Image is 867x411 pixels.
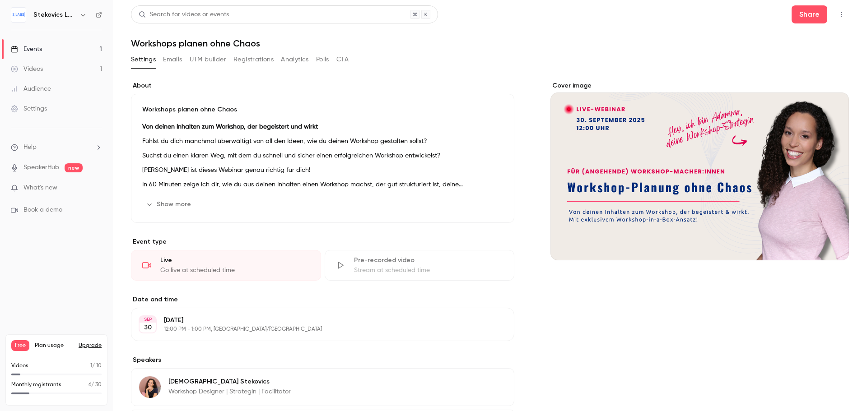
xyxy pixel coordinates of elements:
[160,256,310,265] div: Live
[354,266,503,275] div: Stream at scheduled time
[90,363,92,369] span: 1
[23,205,62,215] span: Book a demo
[11,362,28,370] p: Videos
[550,81,849,260] section: Cover image
[79,342,102,349] button: Upgrade
[89,382,91,388] span: 6
[11,8,26,22] img: Stekovics LABS
[11,45,42,54] div: Events
[139,10,229,19] div: Search for videos or events
[33,10,76,19] h6: Stekovics LABS
[164,326,466,333] p: 12:00 PM - 1:00 PM, [GEOGRAPHIC_DATA]/[GEOGRAPHIC_DATA]
[164,316,466,325] p: [DATE]
[131,237,514,246] p: Event type
[233,52,274,67] button: Registrations
[142,165,503,175] p: [PERSON_NAME] ist dieses Webinar genau richtig für dich!
[11,65,43,74] div: Videos
[281,52,309,67] button: Analytics
[65,163,83,172] span: new
[11,84,51,93] div: Audience
[316,52,329,67] button: Polls
[35,342,73,349] span: Plan usage
[131,356,514,365] label: Speakers
[142,136,503,147] p: Fühlst du dich manchmal überwältigt von all den Ideen, wie du deinen Workshop gestalten sollst?
[163,52,182,67] button: Emails
[550,81,849,90] label: Cover image
[131,295,514,304] label: Date and time
[792,5,827,23] button: Share
[131,368,514,406] div: Adamma Stekovics[DEMOGRAPHIC_DATA] StekovicsWorkshop Designer | Strategin | Facilitator
[131,250,321,281] div: LiveGo live at scheduled time
[23,183,57,193] span: What's new
[325,250,515,281] div: Pre-recorded videoStream at scheduled time
[139,376,161,398] img: Adamma Stekovics
[11,104,47,113] div: Settings
[140,316,156,323] div: SEP
[190,52,226,67] button: UTM builder
[131,81,514,90] label: About
[142,179,503,190] p: In 60 Minuten zeige ich dir, wie du aus deinen Inhalten einen Workshop machst, der gut strukturie...
[23,163,59,172] a: SpeakerHub
[90,362,102,370] p: / 10
[131,38,849,49] h1: Workshops planen ohne Chaos
[11,340,29,351] span: Free
[336,52,349,67] button: CTA
[142,105,503,114] p: Workshops planen ohne Chaos
[11,143,102,152] li: help-dropdown-opener
[131,52,156,67] button: Settings
[89,381,102,389] p: / 30
[144,323,152,332] p: 30
[168,387,291,396] p: Workshop Designer | Strategin | Facilitator
[354,256,503,265] div: Pre-recorded video
[142,197,196,212] button: Show more
[168,377,291,386] p: [DEMOGRAPHIC_DATA] Stekovics
[142,150,503,161] p: Suchst du einen klaren Weg, mit dem du schnell und sicher einen erfolgreichen Workshop entwickelst?
[142,124,318,130] strong: Von deinen Inhalten zum Workshop, der begeistert und wirkt
[23,143,37,152] span: Help
[160,266,310,275] div: Go live at scheduled time
[11,381,61,389] p: Monthly registrants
